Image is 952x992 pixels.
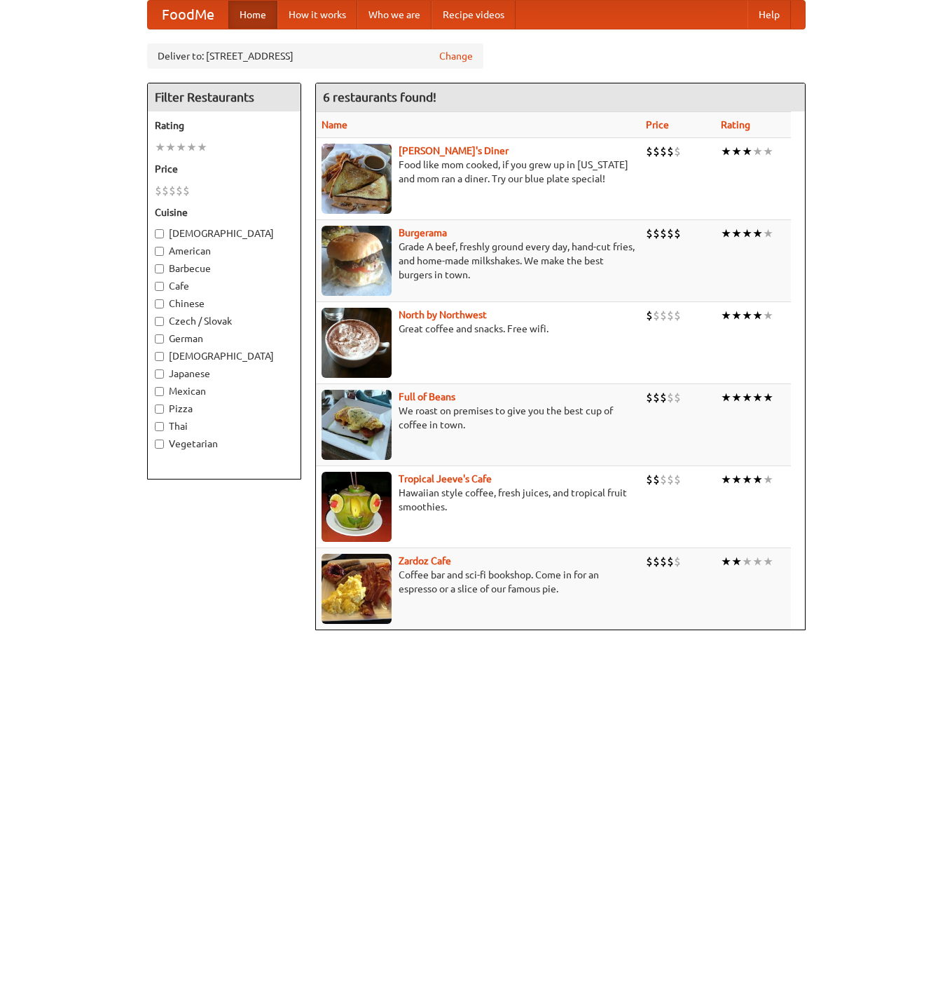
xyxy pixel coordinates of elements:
[155,299,164,308] input: Chinese
[357,1,432,29] a: Who we are
[155,405,164,414] input: Pizza
[731,554,742,569] li: ★
[432,1,516,29] a: Recipe videos
[667,226,674,241] li: $
[660,554,667,569] li: $
[646,119,669,130] a: Price
[155,162,294,176] h5: Price
[155,387,164,396] input: Mexican
[155,349,294,363] label: [DEMOGRAPHIC_DATA]
[148,1,228,29] a: FoodMe
[176,140,186,155] li: ★
[667,144,674,159] li: $
[653,226,660,241] li: $
[322,158,635,186] p: Food like mom cooked, if you grew up in [US_STATE] and mom ran a diner. Try our blue plate special!
[323,90,436,104] ng-pluralize: 6 restaurants found!
[155,244,294,258] label: American
[155,183,162,198] li: $
[763,144,773,159] li: ★
[752,308,763,323] li: ★
[162,183,169,198] li: $
[322,554,392,624] img: zardoz.jpg
[674,226,681,241] li: $
[747,1,791,29] a: Help
[667,472,674,487] li: $
[155,264,164,273] input: Barbecue
[322,390,392,460] img: beans.jpg
[742,472,752,487] li: ★
[731,390,742,405] li: ★
[660,390,667,405] li: $
[322,568,635,596] p: Coffee bar and sci-fi bookshop. Come in for an espresso or a slice of our famous pie.
[155,226,294,240] label: [DEMOGRAPHIC_DATA]
[731,144,742,159] li: ★
[763,226,773,241] li: ★
[155,332,294,346] label: German
[660,226,667,241] li: $
[277,1,357,29] a: How it works
[721,472,731,487] li: ★
[646,472,653,487] li: $
[155,317,164,326] input: Czech / Slovak
[155,297,294,311] label: Chinese
[322,486,635,514] p: Hawaiian style coffee, fresh juices, and tropical fruit smoothies.
[752,554,763,569] li: ★
[721,119,750,130] a: Rating
[674,308,681,323] li: $
[646,554,653,569] li: $
[155,369,164,379] input: Japanese
[653,554,660,569] li: $
[752,226,763,241] li: ★
[752,472,763,487] li: ★
[742,144,752,159] li: ★
[155,419,294,433] label: Thai
[169,183,176,198] li: $
[148,83,301,111] h4: Filter Restaurants
[155,384,294,398] label: Mexican
[653,390,660,405] li: $
[439,49,473,63] a: Change
[674,554,681,569] li: $
[752,144,763,159] li: ★
[721,308,731,323] li: ★
[155,229,164,238] input: [DEMOGRAPHIC_DATA]
[322,472,392,542] img: jeeves.jpg
[322,322,635,336] p: Great coffee and snacks. Free wifi.
[155,352,164,361] input: [DEMOGRAPHIC_DATA]
[742,226,752,241] li: ★
[147,43,483,69] div: Deliver to: [STREET_ADDRESS]
[763,554,773,569] li: ★
[155,118,294,133] h5: Rating
[228,1,277,29] a: Home
[155,261,294,276] label: Barbecue
[763,390,773,405] li: ★
[399,227,447,238] a: Burgerama
[674,144,681,159] li: $
[399,473,492,484] a: Tropical Jeeve's Cafe
[660,308,667,323] li: $
[752,390,763,405] li: ★
[155,402,294,416] label: Pizza
[731,308,742,323] li: ★
[674,472,681,487] li: $
[183,183,190,198] li: $
[653,144,660,159] li: $
[322,240,635,282] p: Grade A beef, freshly ground every day, hand-cut fries, and home-made milkshakes. We make the bes...
[731,472,742,487] li: ★
[721,144,731,159] li: ★
[155,440,164,449] input: Vegetarian
[155,279,294,293] label: Cafe
[399,391,455,402] a: Full of Beans
[322,226,392,296] img: burgerama.jpg
[186,140,197,155] li: ★
[322,308,392,378] img: north.jpg
[660,472,667,487] li: $
[763,472,773,487] li: ★
[742,390,752,405] li: ★
[176,183,183,198] li: $
[155,334,164,344] input: German
[155,314,294,328] label: Czech / Slovak
[155,282,164,291] input: Cafe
